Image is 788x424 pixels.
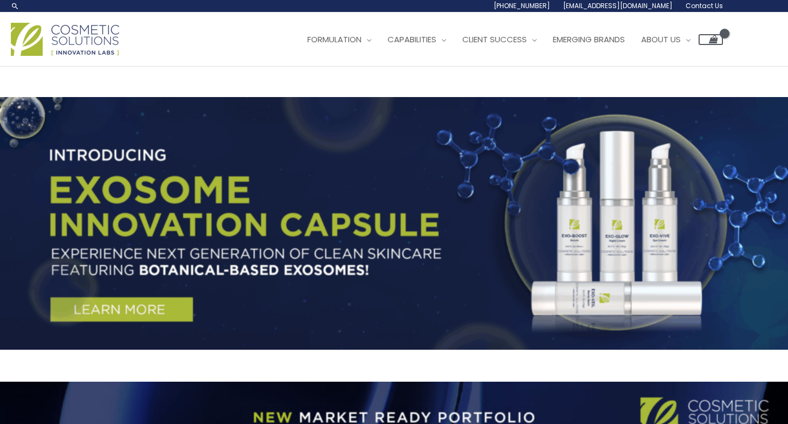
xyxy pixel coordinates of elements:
a: Client Success [454,23,545,56]
nav: Site Navigation [291,23,723,56]
span: About Us [641,34,681,45]
a: Emerging Brands [545,23,633,56]
span: Formulation [307,34,361,45]
span: [EMAIL_ADDRESS][DOMAIN_NAME] [563,1,673,10]
span: Client Success [462,34,527,45]
span: Emerging Brands [553,34,625,45]
span: Contact Us [686,1,723,10]
img: Cosmetic Solutions Logo [11,23,119,56]
a: View Shopping Cart, empty [699,34,723,45]
a: About Us [633,23,699,56]
span: [PHONE_NUMBER] [494,1,550,10]
span: Capabilities [387,34,436,45]
a: Formulation [299,23,379,56]
a: Capabilities [379,23,454,56]
a: Search icon link [11,2,20,10]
